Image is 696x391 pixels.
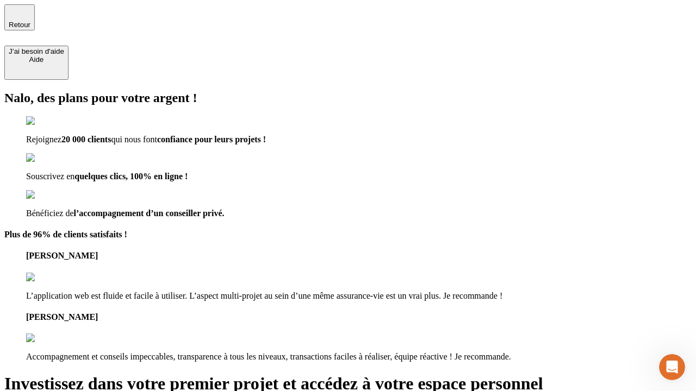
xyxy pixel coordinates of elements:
p: Accompagnement et conseils impeccables, transparence à tous les niveaux, transactions faciles à r... [26,352,692,362]
button: J’ai besoin d'aideAide [4,46,69,80]
div: J’ai besoin d'aide [9,47,64,55]
span: Rejoignez [26,135,61,144]
p: L’application web est fluide et facile à utiliser. L’aspect multi-projet au sein d’une même assur... [26,291,692,301]
span: quelques clics, 100% en ligne ! [74,172,188,181]
img: checkmark [26,116,73,126]
h4: [PERSON_NAME] [26,251,692,261]
h4: [PERSON_NAME] [26,312,692,322]
img: reviews stars [26,273,80,282]
span: Souscrivez en [26,172,74,181]
h2: Nalo, des plans pour votre argent ! [4,91,692,105]
span: Bénéficiez de [26,209,74,218]
iframe: Intercom live chat [659,354,685,380]
img: reviews stars [26,333,80,343]
span: l’accompagnement d’un conseiller privé. [74,209,225,218]
img: checkmark [26,190,73,200]
span: Retour [9,21,30,29]
div: Aide [9,55,64,64]
img: checkmark [26,153,73,163]
h4: Plus de 96% de clients satisfaits ! [4,230,692,239]
span: confiance pour leurs projets ! [157,135,266,144]
span: qui nous font [111,135,157,144]
span: 20 000 clients [61,135,111,144]
button: Retour [4,4,35,30]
